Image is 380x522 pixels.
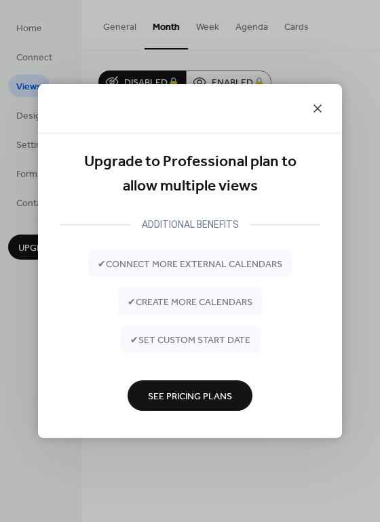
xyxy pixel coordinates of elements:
[128,380,252,411] button: See Pricing Plans
[131,216,250,233] div: ADDITIONAL BENEFITS
[130,333,250,347] span: ✔ set custom start date
[128,295,252,309] span: ✔ create more calendars
[98,257,282,271] span: ✔ connect more external calendars
[148,389,232,403] span: See Pricing Plans
[60,150,320,199] div: Upgrade to Professional plan to allow multiple views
